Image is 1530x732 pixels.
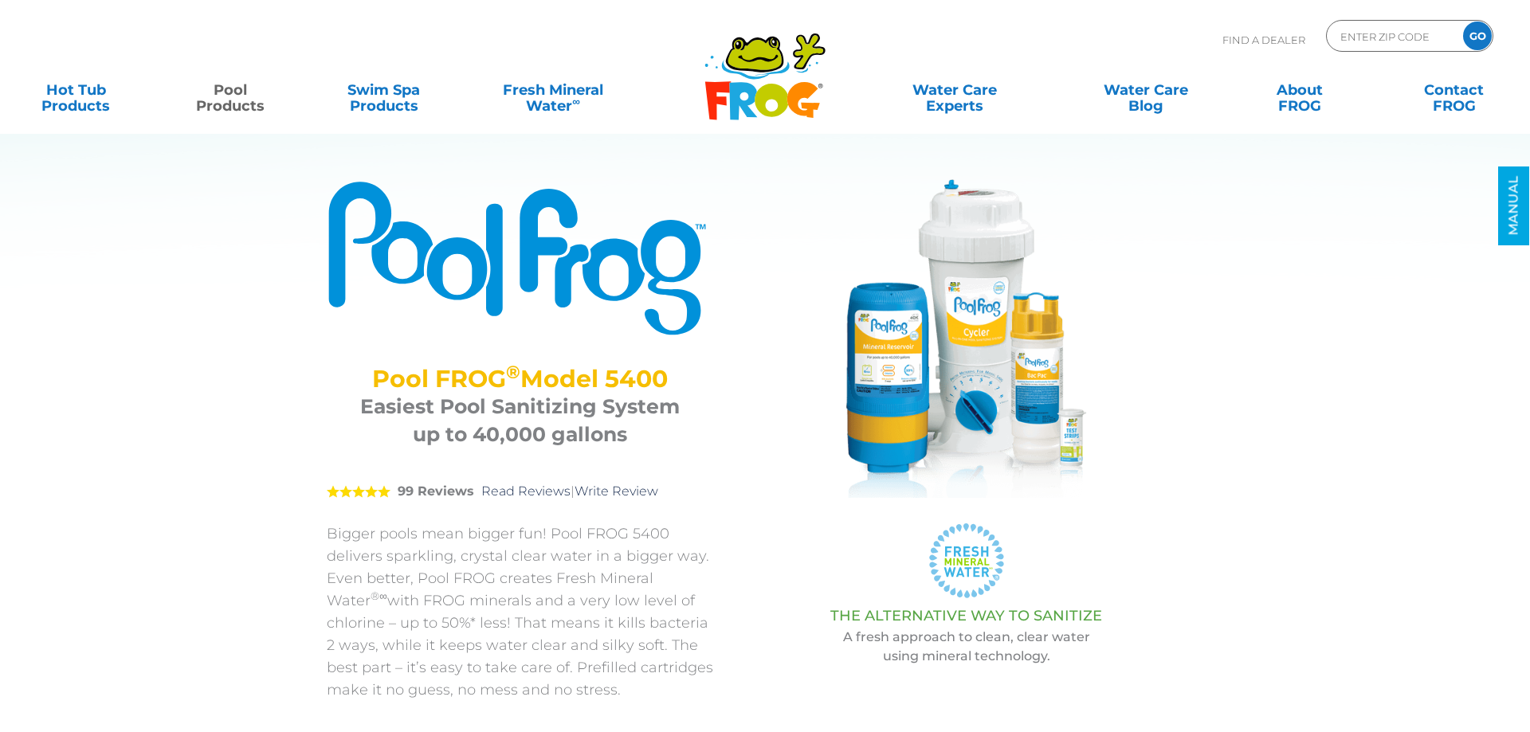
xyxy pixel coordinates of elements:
[478,74,628,106] a: Fresh MineralWater∞
[1339,25,1446,48] input: Zip Code Form
[1086,74,1206,106] a: Water CareBlog
[324,74,444,106] a: Swim SpaProducts
[753,628,1179,666] p: A fresh approach to clean, clear water using mineral technology.
[327,179,713,337] img: Product Logo
[1498,166,1529,245] a: MANUAL
[347,365,693,393] h2: Pool FROG Model 5400
[1222,20,1305,60] p: Find A Dealer
[575,483,658,499] a: Write Review
[1463,22,1492,50] input: GO
[327,460,713,523] div: |
[481,483,571,499] a: Read Reviews
[753,608,1179,624] h3: THE ALTERNATIVE WAY TO SANITIZE
[398,483,474,499] strong: 99 Reviews
[506,361,520,383] sup: ®
[857,74,1051,106] a: Water CareExperts
[16,74,135,106] a: Hot TubProducts
[327,523,713,701] p: Bigger pools mean bigger fun! Pool FROG 5400 delivers sparkling, crystal clear water in a bigger ...
[1395,74,1514,106] a: ContactFROG
[327,485,390,498] span: 5
[347,393,693,448] h3: Easiest Pool Sanitizing System up to 40,000 gallons
[1240,74,1359,106] a: AboutFROG
[572,95,580,108] sup: ∞
[170,74,289,106] a: PoolProducts
[371,589,387,602] sup: ®∞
